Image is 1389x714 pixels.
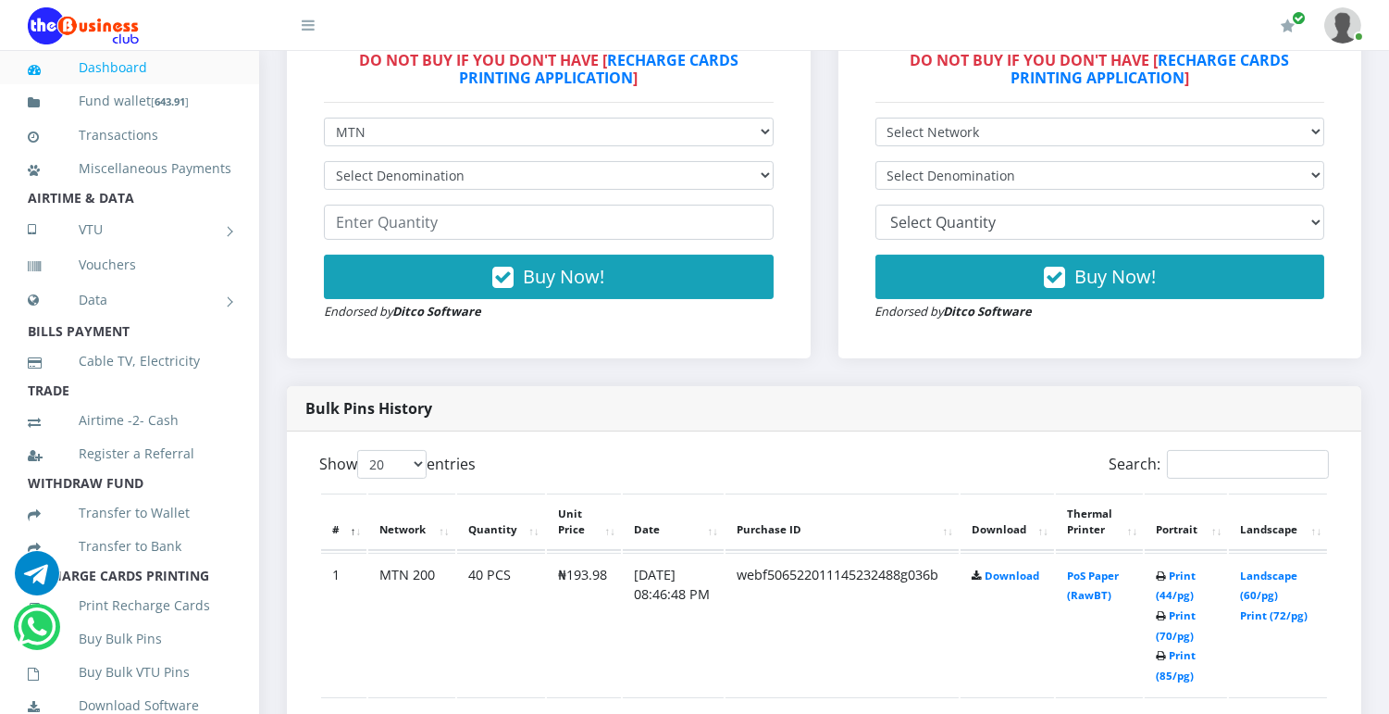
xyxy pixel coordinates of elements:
[1167,450,1329,479] input: Search:
[1229,494,1327,551] th: Landscape: activate to sort column ascending
[324,255,774,299] button: Buy Now!
[28,147,231,190] a: Miscellaneous Payments
[726,553,959,696] td: webf506522011145232488g036b
[1156,648,1196,683] a: Print (85/pg)
[875,255,1325,299] button: Buy Now!
[155,94,185,108] b: 643.91
[324,303,481,319] small: Endorsed by
[28,492,231,534] a: Transfer to Wallet
[623,553,724,696] td: [DATE] 08:46:48 PM
[319,450,476,479] label: Show entries
[368,553,455,696] td: MTN 200
[1292,11,1306,25] span: Renew/Upgrade Subscription
[910,50,1289,88] strong: DO NOT BUY IF YOU DON'T HAVE [ ]
[28,277,231,323] a: Data
[28,618,231,660] a: Buy Bulk Pins
[151,94,189,108] small: [ ]
[359,50,738,88] strong: DO NOT BUY IF YOU DON'T HAVE [ ]
[368,494,455,551] th: Network: activate to sort column ascending
[726,494,959,551] th: Purchase ID: activate to sort column ascending
[985,569,1039,582] a: Download
[19,619,56,649] a: Chat for support
[1074,264,1156,289] span: Buy Now!
[1240,569,1297,603] a: Landscape (60/pg)
[357,450,427,479] select: Showentries
[321,553,366,696] td: 1
[1011,50,1290,88] a: RECHARGE CARDS PRINTING APPLICATION
[28,432,231,475] a: Register a Referral
[1067,569,1119,603] a: PoS Paper (RawBT)
[459,50,738,88] a: RECHARGE CARDS PRINTING APPLICATION
[15,565,59,595] a: Chat for support
[28,244,231,286] a: Vouchers
[28,584,231,627] a: Print Recharge Cards
[305,398,432,419] strong: Bulk Pins History
[28,46,231,89] a: Dashboard
[547,494,621,551] th: Unit Price: activate to sort column ascending
[944,303,1033,319] strong: Ditco Software
[457,553,545,696] td: 40 PCS
[28,7,139,44] img: Logo
[875,303,1033,319] small: Endorsed by
[523,264,604,289] span: Buy Now!
[1156,608,1196,643] a: Print (70/pg)
[28,114,231,157] a: Transactions
[324,205,774,240] input: Enter Quantity
[1240,608,1308,622] a: Print (72/pg)
[1324,7,1361,44] img: User
[1145,494,1227,551] th: Portrait: activate to sort column ascending
[1156,569,1196,603] a: Print (44/pg)
[28,80,231,123] a: Fund wallet[643.91]
[392,303,481,319] strong: Ditco Software
[1281,19,1295,33] i: Renew/Upgrade Subscription
[321,494,366,551] th: #: activate to sort column descending
[623,494,724,551] th: Date: activate to sort column ascending
[547,553,621,696] td: ₦193.98
[28,399,231,442] a: Airtime -2- Cash
[28,651,231,694] a: Buy Bulk VTU Pins
[1109,450,1329,479] label: Search:
[28,340,231,382] a: Cable TV, Electricity
[1056,494,1143,551] th: Thermal Printer: activate to sort column ascending
[28,207,231,253] a: VTU
[28,525,231,568] a: Transfer to Bank
[961,494,1054,551] th: Download: activate to sort column ascending
[457,494,545,551] th: Quantity: activate to sort column ascending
